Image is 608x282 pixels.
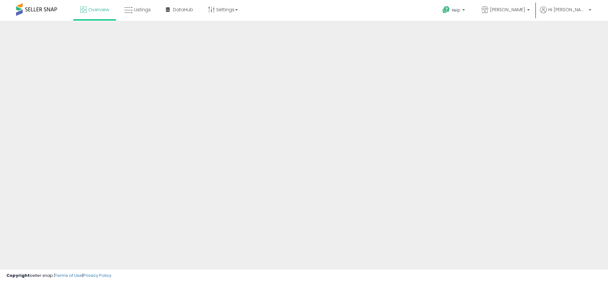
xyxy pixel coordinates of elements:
[442,6,450,14] i: Get Help
[6,272,30,278] strong: Copyright
[490,6,525,13] span: [PERSON_NAME]
[437,1,471,21] a: Help
[134,6,151,13] span: Listings
[6,273,111,279] div: seller snap | |
[55,272,82,278] a: Terms of Use
[540,6,591,21] a: Hi [PERSON_NAME]
[452,7,460,13] span: Help
[88,6,109,13] span: Overview
[548,6,587,13] span: Hi [PERSON_NAME]
[173,6,193,13] span: DataHub
[83,272,111,278] a: Privacy Policy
